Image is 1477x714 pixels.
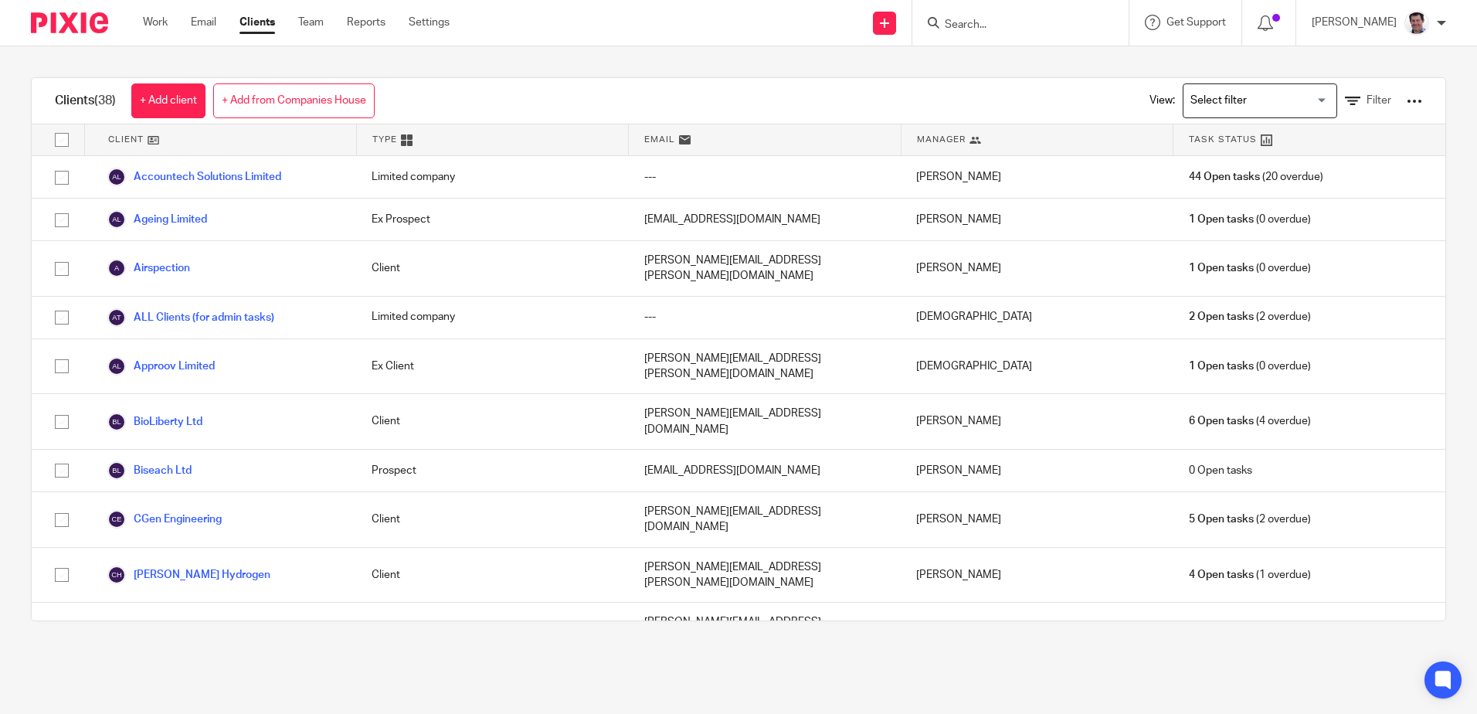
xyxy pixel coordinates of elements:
[901,339,1173,394] div: [DEMOGRAPHIC_DATA]
[629,394,901,449] div: [PERSON_NAME][EMAIL_ADDRESS][DOMAIN_NAME]
[356,339,628,394] div: Ex Client
[107,413,202,431] a: BioLiberty Ltd
[131,83,205,118] a: + Add client
[901,394,1173,449] div: [PERSON_NAME]
[901,199,1173,240] div: [PERSON_NAME]
[1189,169,1323,185] span: (20 overdue)
[356,241,628,296] div: Client
[1367,95,1391,106] span: Filter
[901,241,1173,296] div: [PERSON_NAME]
[943,19,1082,32] input: Search
[107,210,207,229] a: Ageing Limited
[107,308,126,327] img: svg%3E
[356,450,628,491] div: Prospect
[629,450,901,491] div: [EMAIL_ADDRESS][DOMAIN_NAME]
[107,357,215,376] a: Approov Limited
[107,168,281,186] a: Accountech Solutions Limited
[47,125,76,155] input: Select all
[347,15,385,30] a: Reports
[1189,512,1254,527] span: 5 Open tasks
[1312,15,1397,30] p: [PERSON_NAME]
[1189,567,1254,583] span: 4 Open tasks
[629,297,901,338] div: ---
[107,461,126,480] img: svg%3E
[1189,413,1311,429] span: (4 overdue)
[1189,463,1252,478] span: 0 Open tasks
[356,156,628,198] div: Limited company
[107,210,126,229] img: svg%3E
[107,461,192,480] a: Biseach Ltd
[1189,260,1311,276] span: (0 overdue)
[629,199,901,240] div: [EMAIL_ADDRESS][DOMAIN_NAME]
[901,548,1173,603] div: [PERSON_NAME]
[409,15,450,30] a: Settings
[629,241,901,296] div: [PERSON_NAME][EMAIL_ADDRESS][PERSON_NAME][DOMAIN_NAME]
[356,603,628,673] div: Client
[1126,78,1422,124] div: View:
[107,413,126,431] img: svg%3E
[1189,512,1311,527] span: (2 overdue)
[644,133,675,146] span: Email
[1189,212,1311,227] span: (0 overdue)
[356,199,628,240] div: Ex Prospect
[107,168,126,186] img: svg%3E
[213,83,375,118] a: + Add from Companies House
[107,259,190,277] a: Airspection
[356,492,628,547] div: Client
[629,492,901,547] div: [PERSON_NAME][EMAIL_ADDRESS][DOMAIN_NAME]
[107,566,126,584] img: svg%3E
[1404,11,1429,36] img: Facebook%20Profile%20picture%20(2).jpg
[239,15,275,30] a: Clients
[1189,413,1254,429] span: 6 Open tasks
[191,15,216,30] a: Email
[901,603,1173,673] div: [PERSON_NAME]
[629,603,901,673] div: [PERSON_NAME][EMAIL_ADDRESS][PERSON_NAME][PERSON_NAME][DOMAIN_NAME]
[107,357,126,376] img: svg%3E
[107,510,222,529] a: CGen Engineering
[107,259,126,277] img: svg%3E
[1189,212,1254,227] span: 1 Open tasks
[1189,309,1311,325] span: (2 overdue)
[1189,567,1311,583] span: (1 overdue)
[917,133,966,146] span: Manager
[1189,169,1260,185] span: 44 Open tasks
[1189,309,1254,325] span: 2 Open tasks
[901,297,1173,338] div: [DEMOGRAPHIC_DATA]
[629,339,901,394] div: [PERSON_NAME][EMAIL_ADDRESS][PERSON_NAME][DOMAIN_NAME]
[356,548,628,603] div: Client
[298,15,324,30] a: Team
[107,510,126,529] img: svg%3E
[108,133,144,146] span: Client
[1189,359,1311,374] span: (0 overdue)
[629,156,901,198] div: ---
[94,94,116,107] span: (38)
[107,566,270,584] a: [PERSON_NAME] Hydrogen
[1166,17,1226,28] span: Get Support
[143,15,168,30] a: Work
[1189,359,1254,374] span: 1 Open tasks
[901,492,1173,547] div: [PERSON_NAME]
[31,12,108,33] img: Pixie
[356,394,628,449] div: Client
[1185,87,1328,114] input: Search for option
[107,308,274,327] a: ALL Clients (for admin tasks)
[901,450,1173,491] div: [PERSON_NAME]
[901,156,1173,198] div: [PERSON_NAME]
[629,548,901,603] div: [PERSON_NAME][EMAIL_ADDRESS][PERSON_NAME][DOMAIN_NAME]
[1189,133,1257,146] span: Task Status
[1183,83,1337,118] div: Search for option
[356,297,628,338] div: Limited company
[1189,260,1254,276] span: 1 Open tasks
[55,93,116,109] h1: Clients
[372,133,397,146] span: Type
